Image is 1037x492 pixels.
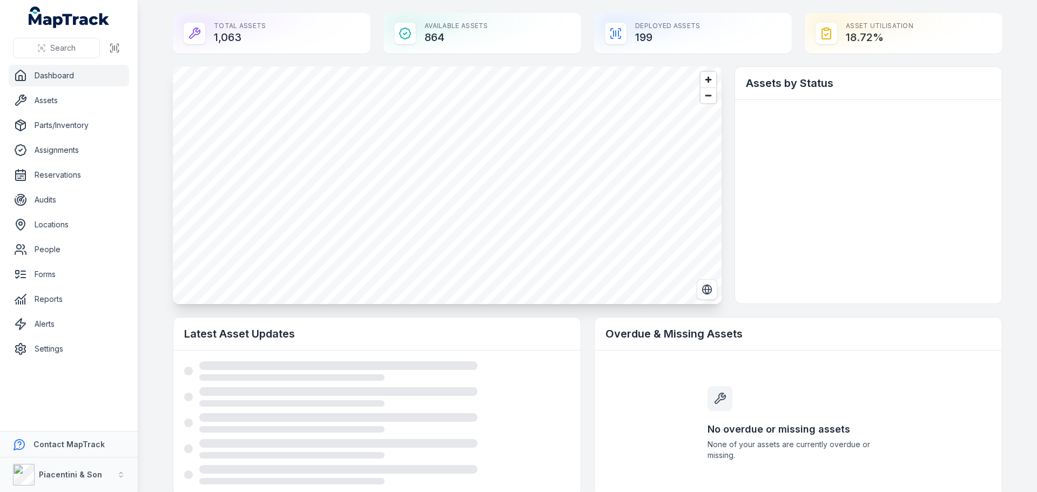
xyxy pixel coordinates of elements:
a: Assignments [9,139,129,161]
a: People [9,239,129,260]
a: Locations [9,214,129,235]
button: Switch to Satellite View [697,279,717,300]
a: Assets [9,90,129,111]
a: Reports [9,288,129,310]
a: Reservations [9,164,129,186]
h2: Overdue & Missing Assets [605,326,991,341]
canvas: Map [173,66,722,304]
strong: Piacentini & Son [39,470,102,479]
h2: Latest Asset Updates [184,326,570,341]
a: Dashboard [9,65,129,86]
a: Alerts [9,313,129,335]
a: Parts/Inventory [9,114,129,136]
span: None of your assets are currently overdue or missing. [708,439,889,461]
button: Search [13,38,100,58]
span: Search [50,43,76,53]
a: Audits [9,189,129,211]
button: Zoom in [701,72,716,87]
a: MapTrack [29,6,110,28]
a: Settings [9,338,129,360]
strong: Contact MapTrack [33,440,105,449]
button: Zoom out [701,87,716,103]
a: Forms [9,264,129,285]
h2: Assets by Status [746,76,991,91]
h3: No overdue or missing assets [708,422,889,437]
